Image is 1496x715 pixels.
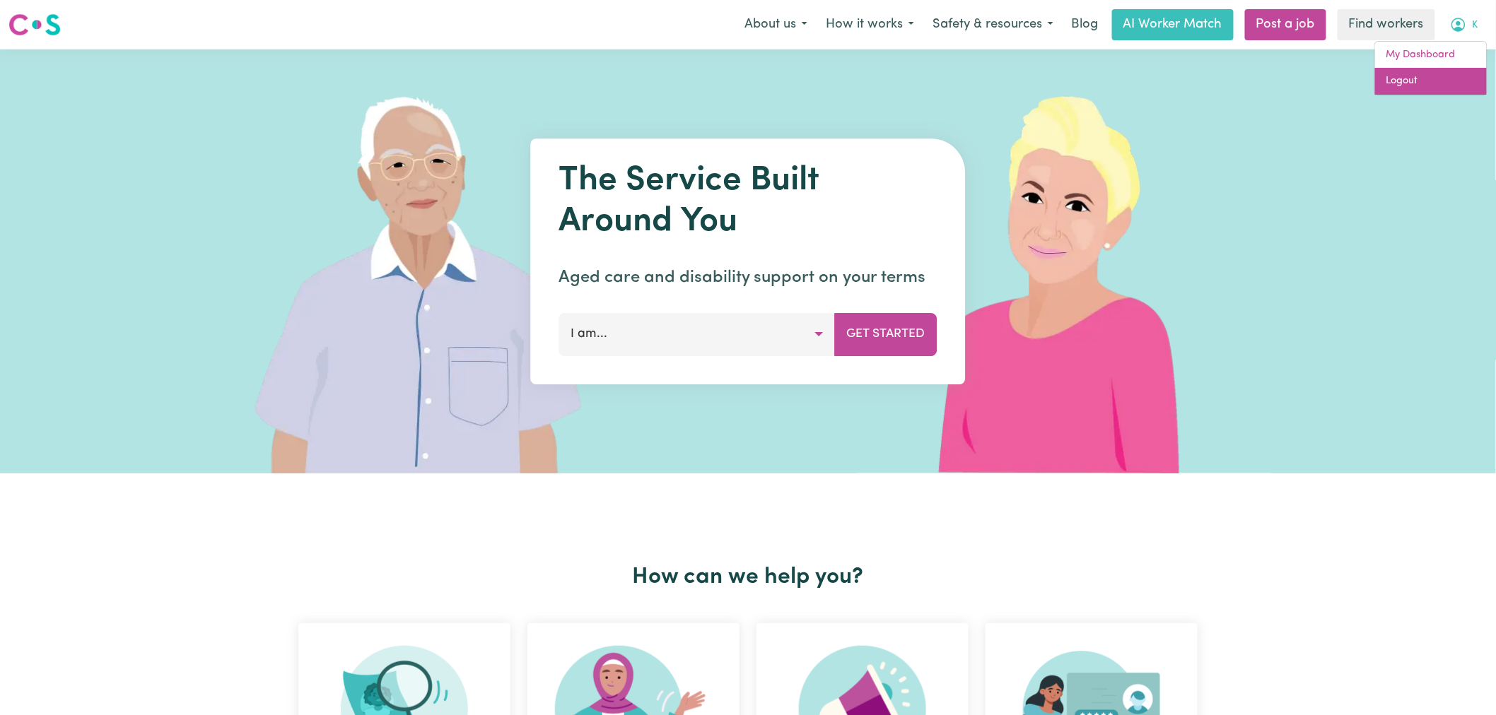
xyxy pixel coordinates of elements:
[835,313,937,355] button: Get Started
[923,10,1063,40] button: Safety & resources
[1441,10,1488,40] button: My Account
[290,564,1206,591] h2: How can we help you?
[1063,9,1106,40] a: Blog
[8,12,61,37] img: Careseekers logo
[735,10,817,40] button: About us
[559,265,937,290] p: Aged care and disability support on your terms
[1245,9,1326,40] a: Post a job
[1375,68,1487,95] a: Logout
[559,313,836,355] button: I am...
[559,161,937,242] h1: The Service Built Around You
[8,8,61,41] a: Careseekers logo
[1375,42,1487,69] a: My Dashboard
[1374,41,1488,95] div: My Account
[1112,9,1234,40] a: AI Worker Match
[1473,18,1478,33] span: K
[1338,9,1435,40] a: Find workers
[817,10,923,40] button: How it works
